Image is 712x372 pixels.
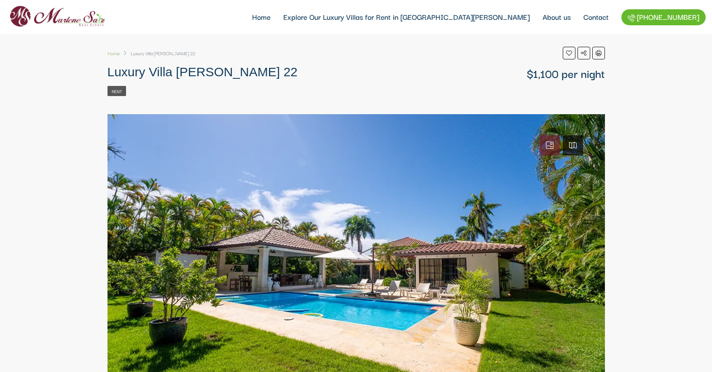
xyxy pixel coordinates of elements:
[527,67,605,80] li: $1,100 per night
[107,86,126,96] a: Rent
[120,47,195,59] li: Luxury Villa [PERSON_NAME] 22
[6,3,108,30] img: logo
[107,47,120,59] a: Home
[107,65,298,79] span: Luxury Villa [PERSON_NAME] 22
[621,9,706,25] a: [PHONE_NUMBER]
[107,49,120,57] span: Home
